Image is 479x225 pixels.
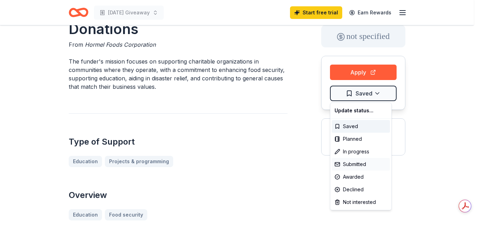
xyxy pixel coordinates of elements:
[332,104,390,117] div: Update status...
[332,183,390,196] div: Declined
[332,196,390,209] div: Not interested
[108,8,150,17] span: [DATE] Giveaway
[332,171,390,183] div: Awarded
[332,145,390,158] div: In progress
[332,158,390,171] div: Submitted
[332,133,390,145] div: Planned
[332,120,390,133] div: Saved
